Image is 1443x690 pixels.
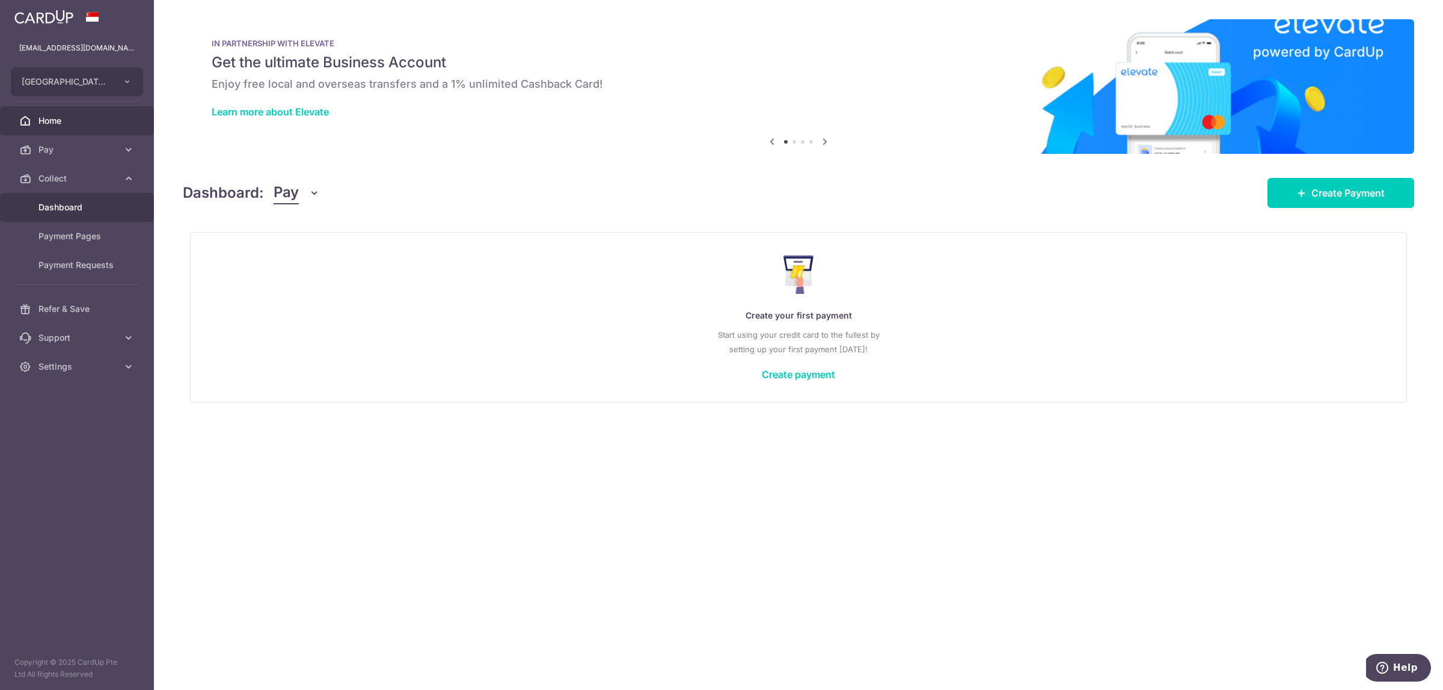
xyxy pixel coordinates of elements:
img: Make Payment [783,255,814,294]
button: Pay [274,182,320,204]
span: Collect [38,172,118,185]
img: CardUp [14,10,73,24]
p: IN PARTNERSHIP WITH ELEVATE [212,38,1385,48]
h5: Get the ultimate Business Account [212,53,1385,72]
span: Payment Pages [38,230,118,242]
h4: Dashboard: [183,182,264,204]
span: Pay [38,144,118,156]
a: Learn more about Elevate [212,106,329,118]
a: Create payment [762,368,835,380]
span: Support [38,332,118,344]
span: Pay [274,182,299,204]
span: Payment Requests [38,259,118,271]
p: Start using your credit card to the fullest by setting up your first payment [DATE]! [215,328,1382,356]
span: Refer & Save [38,303,118,315]
a: Create Payment [1267,178,1414,208]
span: [GEOGRAPHIC_DATA] ([GEOGRAPHIC_DATA]) Pte. Ltd. [22,76,111,88]
span: Dashboard [38,201,118,213]
span: Home [38,115,118,127]
p: [EMAIL_ADDRESS][DOMAIN_NAME] [19,42,135,54]
iframe: Opens a widget where you can find more information [1366,654,1431,684]
p: Create your first payment [215,308,1382,323]
span: Settings [38,361,118,373]
span: Create Payment [1311,186,1385,200]
button: [GEOGRAPHIC_DATA] ([GEOGRAPHIC_DATA]) Pte. Ltd. [11,67,143,96]
h6: Enjoy free local and overseas transfers and a 1% unlimited Cashback Card! [212,77,1385,91]
img: Renovation banner [183,19,1414,154]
